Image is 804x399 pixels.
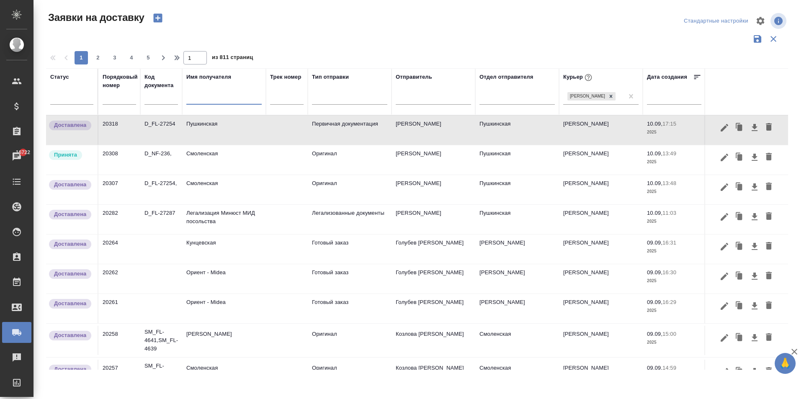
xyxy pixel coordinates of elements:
[647,188,701,196] p: 2025
[54,151,77,159] p: Принята
[182,116,266,145] td: Пушкинская
[48,120,93,131] div: Документы доставлены, фактическая дата доставки проставиться автоматически
[762,120,776,136] button: Удалить
[662,239,676,246] p: 16:31
[182,205,266,234] td: Легализация Минюст МИД посольства
[559,294,643,323] td: [PERSON_NAME]
[747,149,762,165] button: Скачать
[392,234,475,264] td: Голубев [PERSON_NAME]
[747,364,762,380] button: Скачать
[732,268,747,284] button: Клонировать
[559,205,643,234] td: [PERSON_NAME]
[717,209,732,225] button: Редактировать
[559,145,643,175] td: [PERSON_NAME]
[732,179,747,195] button: Клонировать
[647,306,701,315] p: 2025
[747,330,762,346] button: Скачать
[662,269,676,275] p: 16:30
[747,239,762,255] button: Скачать
[308,116,392,145] td: Первичная документация
[54,121,86,129] p: Доставлена
[762,209,776,225] button: Удалить
[186,73,231,81] div: Имя получателя
[567,92,606,101] div: [PERSON_NAME]
[48,209,93,220] div: Документы доставлены, фактическая дата доставки проставиться автоматически
[662,365,676,371] p: 14:59
[308,145,392,175] td: Оригинал
[559,116,643,145] td: [PERSON_NAME]
[392,205,475,234] td: [PERSON_NAME]
[563,72,594,83] div: Курьер
[182,360,266,389] td: Смоленская
[48,298,93,309] div: Документы доставлены, фактическая дата доставки проставиться автоматически
[647,239,662,246] p: 09.09,
[662,331,676,337] p: 15:00
[583,72,594,83] button: При выборе курьера статус заявки автоматически поменяется на «Принята»
[140,358,182,391] td: SM_FL-4641,SM_FL-4639
[392,326,475,355] td: Козлова [PERSON_NAME]
[392,294,475,323] td: Голубев [PERSON_NAME]
[148,11,168,25] button: Создать
[717,330,732,346] button: Редактировать
[647,73,687,81] div: Дата создания
[54,210,86,219] p: Доставлена
[308,294,392,323] td: Готовый заказ
[144,73,178,90] div: Код документа
[98,145,140,175] td: 20308
[475,116,559,145] td: Пушкинская
[732,209,747,225] button: Клонировать
[11,148,35,157] span: 16722
[647,247,701,255] p: 2025
[647,210,662,216] p: 10.09,
[717,149,732,165] button: Редактировать
[392,116,475,145] td: [PERSON_NAME]
[647,338,701,347] p: 2025
[54,180,86,189] p: Доставлена
[48,268,93,280] div: Документы доставлены, фактическая дата доставки проставиться автоматически
[647,269,662,275] p: 09.09,
[54,299,86,308] p: Доставлена
[559,175,643,204] td: [PERSON_NAME]
[647,121,662,127] p: 10.09,
[103,73,138,90] div: Порядковый номер
[747,179,762,195] button: Скачать
[212,52,253,64] span: из 811 страниц
[312,73,349,81] div: Тип отправки
[50,73,69,81] div: Статус
[475,205,559,234] td: Пушкинская
[762,298,776,314] button: Удалить
[48,330,93,341] div: Документы доставлены, фактическая дата доставки проставиться автоматически
[308,175,392,204] td: Оригинал
[559,360,643,389] td: [PERSON_NAME]
[559,326,643,355] td: [PERSON_NAME]
[308,360,392,389] td: Оригинал
[142,51,155,64] button: 5
[662,121,676,127] p: 17:15
[647,299,662,305] p: 09.09,
[475,234,559,264] td: [PERSON_NAME]
[662,180,676,186] p: 13:48
[54,365,86,373] p: Доставлена
[662,299,676,305] p: 16:29
[647,150,662,157] p: 10.09,
[762,330,776,346] button: Удалить
[392,264,475,293] td: Голубев [PERSON_NAME]
[682,15,750,28] div: split button
[567,91,616,102] div: Иванова Евгения
[762,149,776,165] button: Удалить
[98,116,140,145] td: 20318
[647,128,701,136] p: 2025
[732,120,747,136] button: Клонировать
[717,364,732,380] button: Редактировать
[91,54,105,62] span: 2
[54,331,86,340] p: Доставлена
[182,234,266,264] td: Кунцевская
[475,145,559,175] td: Пушкинская
[2,146,31,167] a: 16722
[392,145,475,175] td: [PERSON_NAME]
[392,360,475,389] td: Козлова [PERSON_NAME]
[46,11,144,24] span: Заявки на доставку
[762,364,776,380] button: Удалить
[765,31,781,47] button: Сбросить фильтры
[108,54,121,62] span: 3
